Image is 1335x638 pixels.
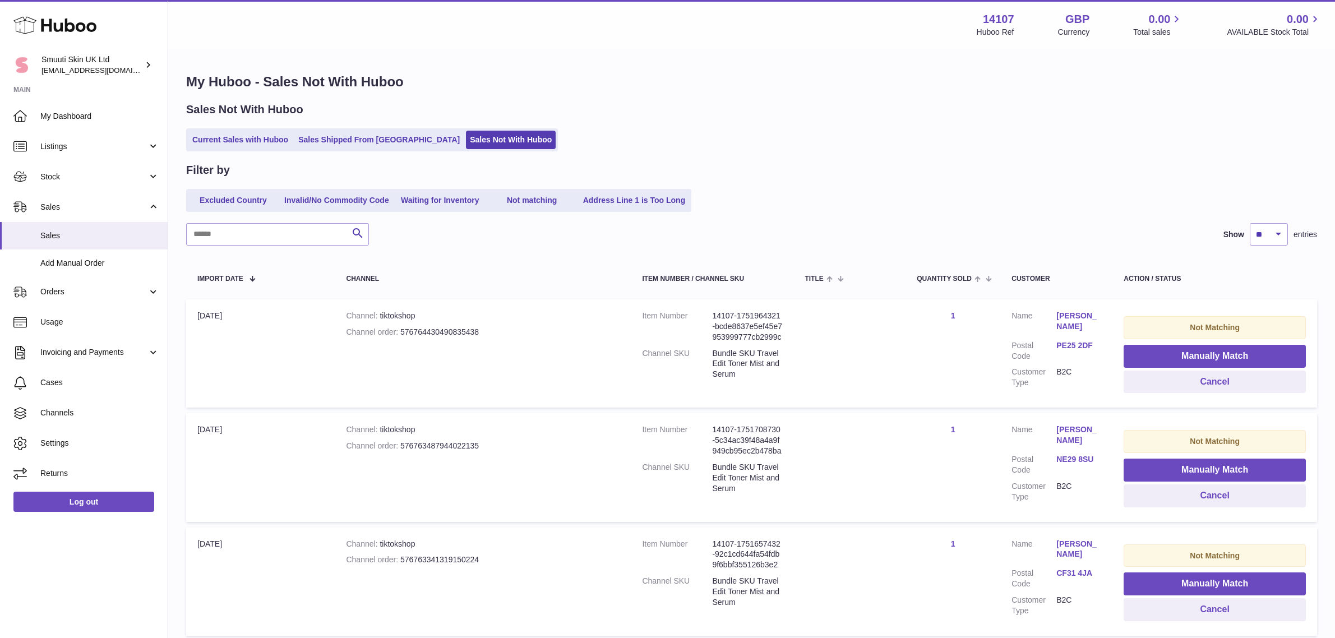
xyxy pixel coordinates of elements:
[642,424,712,456] dt: Item Number
[346,327,620,338] div: 576764430490835438
[188,191,278,210] a: Excluded Country
[1011,595,1056,616] dt: Customer Type
[1190,323,1240,332] strong: Not Matching
[805,275,823,283] span: Title
[642,462,712,494] dt: Channel SKU
[40,408,159,418] span: Channels
[1011,424,1056,449] dt: Name
[1011,340,1056,362] dt: Postal Code
[346,539,620,549] div: tiktokshop
[1056,367,1101,388] dd: B2C
[346,424,620,435] div: tiktokshop
[40,202,147,212] span: Sales
[1124,459,1306,482] button: Manually Match
[280,191,393,210] a: Invalid/No Commodity Code
[1011,454,1056,475] dt: Postal Code
[1011,539,1056,563] dt: Name
[1056,454,1101,465] a: NE29 8SU
[487,191,577,210] a: Not matching
[346,425,380,434] strong: Channel
[712,576,782,608] dd: Bundle SKU Travel Edit Toner Mist and Serum
[186,102,303,117] h2: Sales Not With Huboo
[346,275,620,283] div: Channel
[40,317,159,327] span: Usage
[1124,345,1306,368] button: Manually Match
[186,73,1317,91] h1: My Huboo - Sales Not With Huboo
[712,462,782,494] dd: Bundle SKU Travel Edit Toner Mist and Serum
[1287,12,1309,27] span: 0.00
[1149,12,1171,27] span: 0.00
[346,311,380,320] strong: Channel
[186,299,335,408] td: [DATE]
[40,347,147,358] span: Invoicing and Payments
[642,275,782,283] div: Item Number / Channel SKU
[40,111,159,122] span: My Dashboard
[40,468,159,479] span: Returns
[1227,12,1322,38] a: 0.00 AVAILABLE Stock Total
[41,54,142,76] div: Smuuti Skin UK Ltd
[1011,568,1056,589] dt: Postal Code
[977,27,1014,38] div: Huboo Ref
[40,141,147,152] span: Listings
[346,441,400,450] strong: Channel order
[642,539,712,571] dt: Item Number
[1056,481,1101,502] dd: B2C
[642,311,712,343] dt: Item Number
[642,576,712,608] dt: Channel SKU
[1124,484,1306,507] button: Cancel
[1056,539,1101,560] a: [PERSON_NAME]
[712,348,782,380] dd: Bundle SKU Travel Edit Toner Mist and Serum
[712,311,782,343] dd: 14107-1751964321-bcde8637e5ef45e7953999777cb2999c
[186,528,335,636] td: [DATE]
[346,311,620,321] div: tiktokshop
[983,12,1014,27] strong: 14107
[1124,371,1306,394] button: Cancel
[1056,568,1101,579] a: CF31 4JA
[40,172,147,182] span: Stock
[186,413,335,521] td: [DATE]
[1011,367,1056,388] dt: Customer Type
[1190,437,1240,446] strong: Not Matching
[13,492,154,512] a: Log out
[40,286,147,297] span: Orders
[1133,12,1183,38] a: 0.00 Total sales
[1227,27,1322,38] span: AVAILABLE Stock Total
[1011,481,1056,502] dt: Customer Type
[1056,424,1101,446] a: [PERSON_NAME]
[1124,275,1306,283] div: Action / Status
[1056,340,1101,351] a: PE25 2DF
[346,441,620,451] div: 576763487944022135
[346,554,620,565] div: 576763341319150224
[1124,598,1306,621] button: Cancel
[13,57,30,73] img: internalAdmin-14107@internal.huboo.com
[642,348,712,380] dt: Channel SKU
[40,377,159,388] span: Cases
[1124,572,1306,595] button: Manually Match
[951,539,955,548] a: 1
[712,424,782,456] dd: 14107-1751708730-5c34ac39f48a4a9f949cb95ec2b478ba
[1190,551,1240,560] strong: Not Matching
[1223,229,1244,240] label: Show
[346,327,400,336] strong: Channel order
[188,131,292,149] a: Current Sales with Huboo
[40,258,159,269] span: Add Manual Order
[951,311,955,320] a: 1
[917,275,972,283] span: Quantity Sold
[40,438,159,449] span: Settings
[41,66,165,75] span: [EMAIL_ADDRESS][DOMAIN_NAME]
[1056,311,1101,332] a: [PERSON_NAME]
[1065,12,1089,27] strong: GBP
[1011,275,1101,283] div: Customer
[951,425,955,434] a: 1
[1056,595,1101,616] dd: B2C
[395,191,485,210] a: Waiting for Inventory
[712,539,782,571] dd: 14107-1751657432-92c1cd644fa54fdb9f6bbf355126b3e2
[579,191,690,210] a: Address Line 1 is Too Long
[346,555,400,564] strong: Channel order
[186,163,230,178] h2: Filter by
[294,131,464,149] a: Sales Shipped From [GEOGRAPHIC_DATA]
[40,230,159,241] span: Sales
[346,539,380,548] strong: Channel
[1133,27,1183,38] span: Total sales
[466,131,556,149] a: Sales Not With Huboo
